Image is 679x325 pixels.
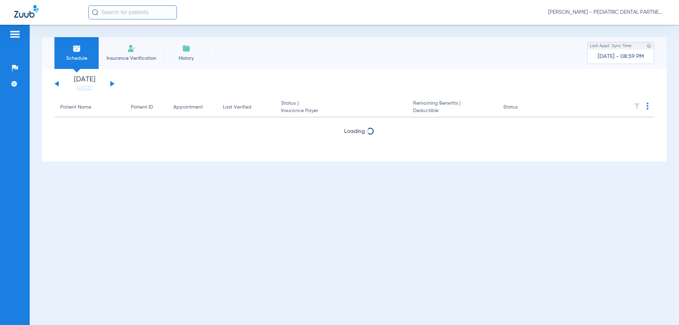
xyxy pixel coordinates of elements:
[407,98,497,117] th: Remaining Benefits |
[223,104,251,111] div: Last Verified
[275,98,407,117] th: Status |
[131,104,153,111] div: Patient ID
[9,30,21,39] img: hamburger-icon
[72,44,81,53] img: Schedule
[633,103,640,110] img: filter.svg
[182,44,191,53] img: History
[646,43,651,48] img: last sync help info
[92,9,98,16] img: Search Icon
[14,5,39,18] img: Zuub Logo
[548,9,665,16] span: [PERSON_NAME] - PEDIATRIC DENTAL PARTNERS SHREVEPORT
[646,103,649,110] img: group-dot-blue.svg
[169,55,203,62] span: History
[60,104,91,111] div: Patient Name
[498,98,545,117] th: Status
[104,55,159,62] span: Insurance Verification
[127,44,136,53] img: Manual Insurance Verification
[344,129,365,134] span: Loading
[281,107,402,115] span: Insurance Payer
[131,104,162,111] div: Patient ID
[223,104,270,111] div: Last Verified
[590,42,632,50] span: Last Appt. Sync Time:
[413,107,492,115] span: Deductible
[60,104,120,111] div: Patient Name
[88,5,177,19] input: Search for patients
[598,53,644,60] span: [DATE] - 08:59 PM
[60,55,93,62] span: Schedule
[173,104,211,111] div: Appointment
[63,85,106,92] a: [DATE]
[173,104,203,111] div: Appointment
[63,76,106,92] li: [DATE]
